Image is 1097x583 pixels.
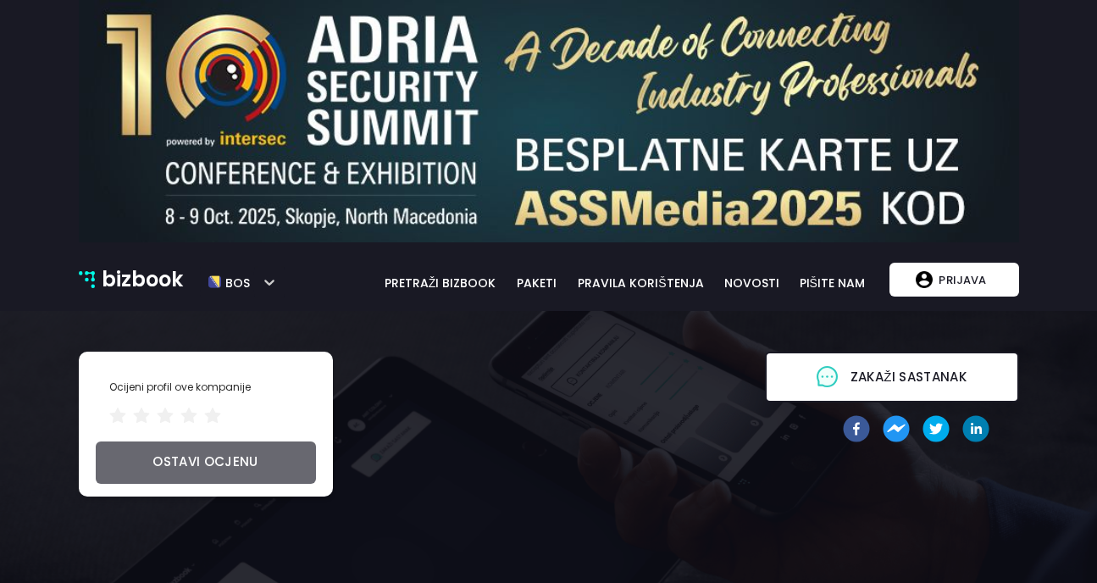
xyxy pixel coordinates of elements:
[204,408,221,425] span: star
[109,381,302,393] h3: Ocijeni profil ove kompanije
[933,264,992,296] p: Prijava
[962,415,989,442] button: linkedin
[79,271,96,288] img: bizbook
[102,264,183,296] p: bizbook
[221,269,250,291] h5: bos
[889,263,1018,297] button: Prijava
[96,441,316,484] button: ostavi ocjenu
[567,274,714,292] a: pravila korištenja
[883,415,910,442] button: facebookmessenger
[157,408,174,425] span: star
[715,274,790,292] a: novosti
[208,269,221,297] img: bos
[374,274,507,292] a: pretraži bizbook
[79,264,184,296] a: bizbook
[916,271,933,288] img: account logo
[843,415,870,442] button: facebook
[790,274,875,292] a: pišite nam
[817,366,838,387] span: message
[180,408,197,425] span: star
[133,408,150,425] span: star
[765,352,1019,403] button: messageZakaži sastanak
[109,408,126,425] span: star
[507,274,567,292] a: paketi
[922,415,950,442] button: twitter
